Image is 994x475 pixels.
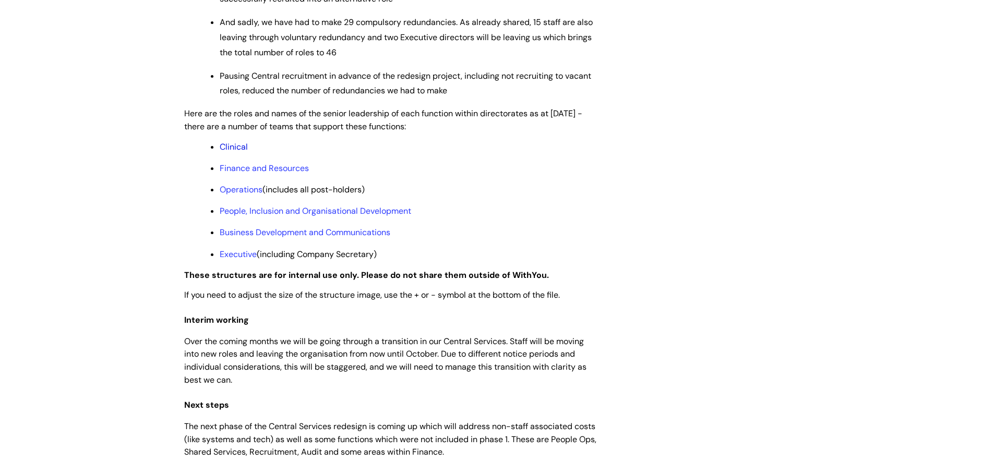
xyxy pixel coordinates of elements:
[220,249,377,260] span: (including Company Secretary)
[184,314,249,325] span: Interim working
[220,184,262,195] a: Operations
[220,141,248,152] a: Clinical
[184,399,229,410] span: Next steps
[220,184,365,195] span: (includes all post-holders)
[184,336,586,385] span: Over the coming months we will be going through a transition in our Central Services. Staff will ...
[220,205,411,216] a: People, Inclusion and Organisational Development
[184,108,582,132] span: Here are the roles and names of the senior leadership of each function within directorates as at ...
[220,227,390,238] a: Business Development and Communications
[220,249,257,260] a: Executive
[184,289,560,300] span: If you need to adjust the size of the structure image, use the + or - symbol at the bottom of the...
[220,69,596,99] p: Pausing Central recruitment in advance of the redesign project, including not recruiting to vacan...
[220,163,309,174] a: Finance and Resources
[220,15,596,60] p: And sadly, we have had to make 29 compulsory redundancies. As already shared, 15 staff are also l...
[184,270,549,281] strong: These structures are for internal use only. Please do not share them outside of WithYou.
[184,421,596,458] span: The next phase of the Central Services redesign is coming up which will address non-staff associa...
